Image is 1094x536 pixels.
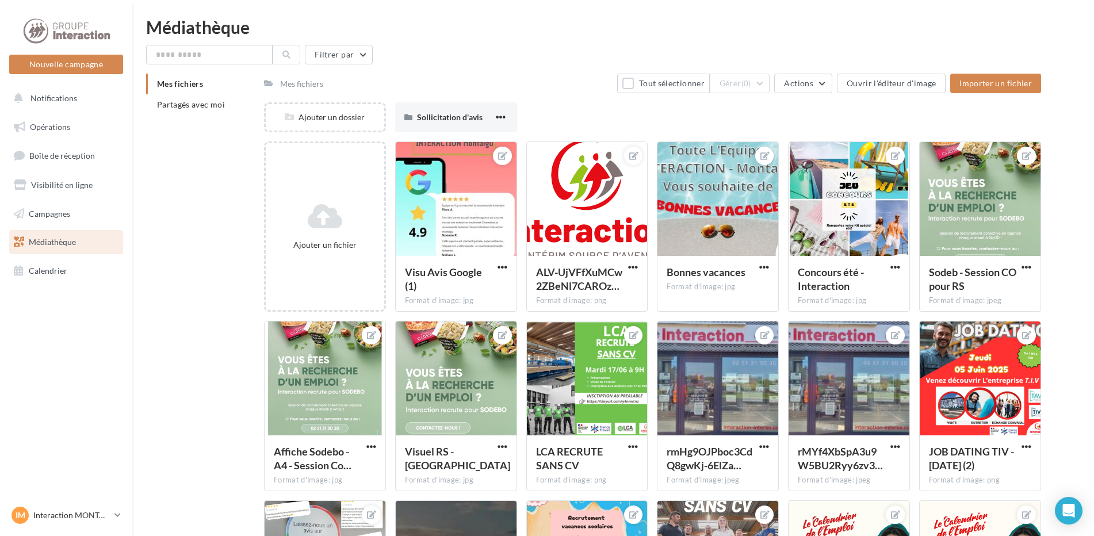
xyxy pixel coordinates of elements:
div: Open Intercom Messenger [1055,497,1082,524]
span: Notifications [30,93,77,103]
span: JOB DATING TIV - JUIN 2025 (2) [929,445,1014,472]
span: Visibilité en ligne [31,180,93,190]
a: IM Interaction MONTAIGU [9,504,123,526]
a: Campagnes [7,202,125,226]
span: rMYf4XbSpA3u9W5BU2Ryy6zv3G45hCmUmcyzv5adyVlCNFARESOen6Y4Oz9iLgvw-We4XawPZgX4sNQw=s0 [798,445,883,472]
span: Concours été - Interaction [798,266,864,292]
div: Ajouter un fichier [270,239,380,251]
span: (0) [741,79,751,88]
a: Boîte de réception [7,143,125,168]
span: Médiathèque [29,237,76,247]
div: Format d'image: png [929,475,1031,485]
span: Opérations [30,122,70,132]
button: Notifications [7,86,121,110]
div: Format d'image: jpg [798,296,900,306]
div: Format d'image: jpeg [667,475,769,485]
span: IM [16,510,25,521]
div: Format d'image: jpeg [798,475,900,485]
span: rmHg9OJPboc3CdQ8gwKj-6ElZawBfXdRWUuGZxctKVXU-KnodaTeBgY2GMOTsitBSRBoWKTK7DVMJmQB=s0 [667,445,752,472]
div: Format d'image: png [536,296,638,306]
span: Bonnes vacances [667,266,745,278]
span: Affiche Sodebo - A4 - Session Co_page-0001 [274,445,351,472]
span: LCA RECRUTE SANS CV [536,445,603,472]
span: Visuel RS - SODEBO [405,445,510,472]
span: ALV-UjVFfXuMCw2ZBeNl7CAROzlnVB47yyaHV-Cb5q2967FU9LE6C34 [536,266,622,292]
span: Actions [784,78,813,88]
button: Gérer(0) [710,74,770,93]
span: Partagés avec moi [157,99,225,109]
button: Actions [774,74,832,93]
button: Ouvrir l'éditeur d'image [837,74,946,93]
div: Format d'image: jpeg [929,296,1031,306]
div: Format d'image: png [536,475,638,485]
button: Importer un fichier [950,74,1041,93]
div: Médiathèque [146,18,1080,36]
button: Tout sélectionner [617,74,709,93]
a: Calendrier [7,259,125,283]
div: Format d'image: jpg [274,475,376,485]
a: Opérations [7,115,125,139]
span: Boîte de réception [29,151,95,160]
a: Visibilité en ligne [7,173,125,197]
p: Interaction MONTAIGU [33,510,110,521]
div: Ajouter un dossier [266,112,384,123]
div: Format d'image: jpg [667,282,769,292]
span: Visu Avis Google (1) [405,266,482,292]
span: Campagnes [29,208,70,218]
span: Sodeb - Session CO pour RS [929,266,1016,292]
span: Mes fichiers [157,79,203,89]
div: Format d'image: jpg [405,475,507,485]
span: Calendrier [29,266,67,275]
button: Nouvelle campagne [9,55,123,74]
a: Médiathèque [7,230,125,254]
span: Importer un fichier [959,78,1032,88]
div: Mes fichiers [280,78,323,90]
div: Format d'image: jpg [405,296,507,306]
span: Sollicitation d'avis [417,112,483,122]
button: Filtrer par [305,45,373,64]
